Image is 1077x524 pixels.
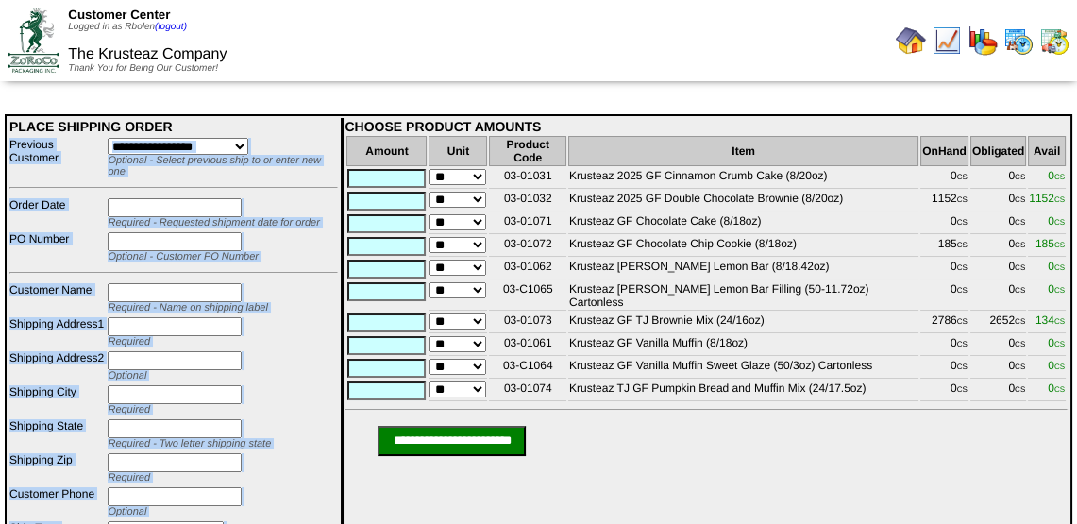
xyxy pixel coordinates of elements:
span: CS [1054,241,1065,249]
td: 0 [970,236,1026,257]
span: Logged in as Rbolen [68,22,187,32]
td: 03-01072 [489,236,566,257]
td: Previous Customer [8,137,105,178]
a: (logout) [155,22,187,32]
span: CS [957,263,968,272]
td: 0 [920,380,968,401]
div: PLACE SHIPPING ORDER [9,119,338,134]
span: Required [108,336,150,347]
span: 0 [1048,282,1065,296]
span: 0 [1048,336,1065,349]
span: CS [957,241,968,249]
td: 03-C1064 [489,358,566,379]
span: CS [1015,241,1025,249]
td: Krusteaz GF Chocolate Cake (8/18oz) [568,213,918,234]
span: Required [108,472,150,483]
td: 03-01031 [489,168,566,189]
td: Shipping City [8,384,105,416]
td: Krusteaz 2025 GF Double Chocolate Brownie (8/20oz) [568,191,918,211]
span: 0 [1048,169,1065,182]
span: CS [1015,340,1025,348]
span: CS [1015,317,1025,326]
td: Shipping State [8,418,105,450]
th: Product Code [489,136,566,166]
span: CS [1054,363,1065,371]
span: 134 [1035,313,1065,327]
img: calendarinout.gif [1039,25,1069,56]
span: CS [1015,363,1025,371]
span: CS [957,340,968,348]
td: Shipping Zip [8,452,105,484]
td: 0 [970,281,1026,311]
td: 0 [970,259,1026,279]
span: Optional - Select previous ship to or enter new one [108,155,321,177]
td: Krusteaz GF Vanilla Muffin (8/18oz) [568,335,918,356]
td: 0 [970,380,1026,401]
span: 0 [1048,260,1065,273]
td: 03-01032 [489,191,566,211]
th: Amount [346,136,427,166]
img: calendarprod.gif [1003,25,1034,56]
td: Shipping Address1 [8,316,105,348]
span: CS [1054,286,1065,295]
span: CS [957,385,968,394]
span: CS [957,218,968,227]
span: CS [1054,195,1065,204]
td: 0 [970,213,1026,234]
span: CS [957,363,968,371]
td: Krusteaz GF Vanilla Muffin Sweet Glaze (50/3oz) Cartonless [568,358,918,379]
span: 1152 [1029,192,1065,205]
span: Optional [108,506,146,517]
div: CHOOSE PRODUCT AMOUNTS [345,119,1068,134]
span: CS [957,173,968,181]
td: 03-C1065 [489,281,566,311]
td: PO Number [8,231,105,263]
span: CS [957,286,968,295]
td: 0 [970,358,1026,379]
span: Required - Two letter shipping state [108,438,271,449]
th: Obligated [970,136,1026,166]
td: 0 [920,168,968,189]
td: 0 [920,358,968,379]
td: 2786 [920,313,968,333]
span: Required - Name on shipping label [108,302,267,313]
td: 03-01061 [489,335,566,356]
span: CS [957,195,968,204]
td: 03-01062 [489,259,566,279]
span: CS [1054,317,1065,326]
span: CS [1015,173,1025,181]
th: Unit [429,136,487,166]
span: CS [1054,263,1065,272]
td: Customer Phone [8,486,105,518]
td: Krusteaz [PERSON_NAME] Lemon Bar Filling (50-11.72oz) Cartonless [568,281,918,311]
td: Krusteaz 2025 GF Cinnamon Crumb Cake (8/20oz) [568,168,918,189]
span: 185 [1035,237,1065,250]
th: Avail [1028,136,1066,166]
span: 0 [1048,214,1065,228]
td: 03-01073 [489,313,566,333]
span: Required - Requested shipment date for order [108,217,319,228]
span: CS [1054,385,1065,394]
span: CS [1015,195,1025,204]
span: CS [1015,263,1025,272]
span: CS [957,317,968,326]
th: OnHand [920,136,968,166]
span: 0 [1048,381,1065,395]
span: CS [1054,340,1065,348]
td: Order Date [8,197,105,229]
td: Shipping Address2 [8,350,105,382]
img: line_graph.gif [932,25,962,56]
th: Item [568,136,918,166]
span: CS [1015,286,1025,295]
td: Krusteaz [PERSON_NAME] Lemon Bar (8/18.42oz) [568,259,918,279]
td: 0 [920,213,968,234]
img: home.gif [896,25,926,56]
td: 03-01074 [489,380,566,401]
img: graph.gif [968,25,998,56]
td: 1152 [920,191,968,211]
span: Customer Center [68,8,170,22]
td: 2652 [970,313,1026,333]
td: 185 [920,236,968,257]
td: 0 [970,335,1026,356]
span: CS [1054,218,1065,227]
